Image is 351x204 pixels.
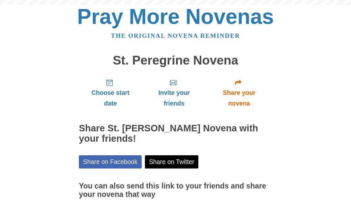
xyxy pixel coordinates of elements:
h3: You can also send this link to your friends and share your novena that way [79,182,272,199]
a: Choose start date [79,74,142,112]
a: Pray More Novenas [77,5,274,28]
a: Share your novena [206,74,272,112]
a: The original novena reminder [111,32,240,39]
a: Share on Facebook [79,155,142,168]
span: Share your novena [213,87,266,109]
a: Invite your friends [142,74,206,112]
h1: St. Peregrine Novena [79,54,272,67]
a: Share on Twitter [145,155,199,168]
span: Invite your friends [148,87,200,109]
span: Choose start date [85,87,136,109]
h2: Share St. [PERSON_NAME] Novena with your friends! [79,123,272,144]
